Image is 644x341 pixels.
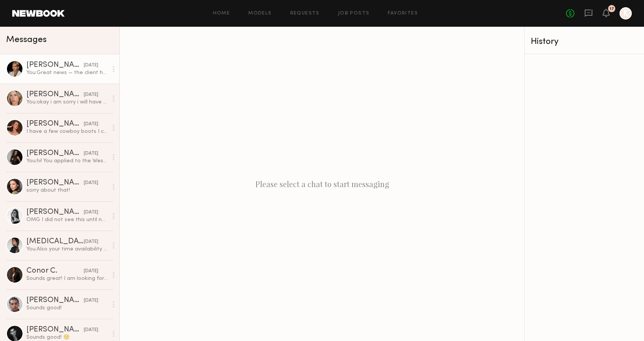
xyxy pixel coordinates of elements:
[84,179,98,187] div: [DATE]
[26,304,108,312] div: Sounds good!
[120,27,524,341] div: Please select a chat to start messaging
[26,297,84,304] div: [PERSON_NAME]
[84,297,98,304] div: [DATE]
[26,208,84,216] div: [PERSON_NAME]
[26,216,108,223] div: OMG I did not see this until now…. I for some reason never get notifications for messages on this...
[6,36,47,44] span: Messages
[84,121,98,128] div: [DATE]
[213,11,230,16] a: Home
[26,69,108,76] div: You: Great news — the client has selected you to model for the Loyal West shoot in [GEOGRAPHIC_DA...
[84,268,98,275] div: [DATE]
[84,326,98,334] div: [DATE]
[338,11,370,16] a: Job Posts
[26,267,84,275] div: Conor C.
[290,11,320,16] a: Requests
[26,246,108,253] div: You: Also your time availability so I can book time slot for location!
[84,91,98,99] div: [DATE]
[388,11,418,16] a: Favorites
[26,326,84,334] div: [PERSON_NAME]
[26,275,108,282] div: Sounds great! I am looking forward to it
[26,157,108,165] div: You: hi! You applied to the Western Jewelry Lifestyle campaign! I just wanted to make sure you sa...
[610,7,614,11] div: 17
[26,61,84,69] div: [PERSON_NAME]
[26,179,84,187] div: [PERSON_NAME]
[84,150,98,157] div: [DATE]
[84,238,98,246] div: [DATE]
[531,37,638,46] div: History
[26,150,84,157] div: [PERSON_NAME]
[26,99,108,106] div: You: okay i am sorry i will have to go a different direction
[248,11,272,16] a: Models
[26,334,108,341] div: Sounds good! ☺️
[26,120,84,128] div: [PERSON_NAME]
[26,128,108,135] div: I have a few cowboy boots I can bring! and my rate is 100/h ♥️
[26,187,108,194] div: sorry about that!
[84,62,98,69] div: [DATE]
[26,91,84,99] div: [PERSON_NAME]
[26,238,84,246] div: [MEDICAL_DATA][PERSON_NAME]
[620,7,632,19] a: K
[84,209,98,216] div: [DATE]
